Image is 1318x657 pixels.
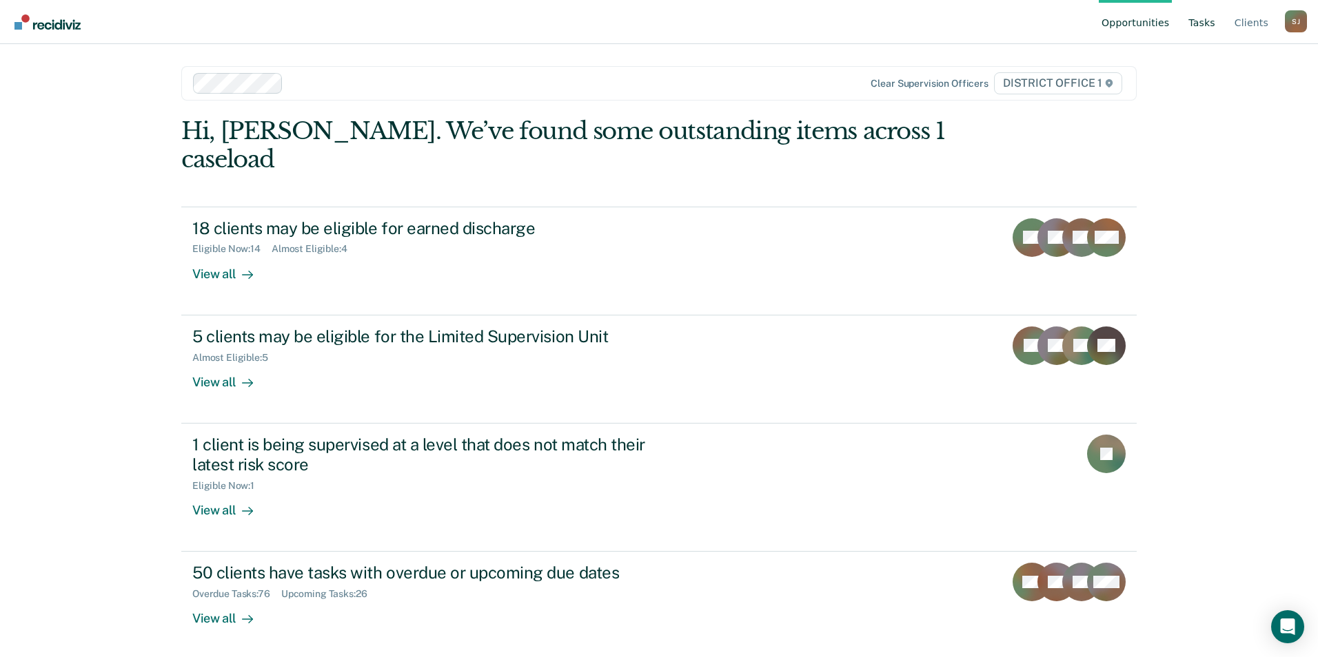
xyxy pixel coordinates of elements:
div: View all [192,491,270,518]
a: 5 clients may be eligible for the Limited Supervision UnitAlmost Eligible:5View all [181,315,1137,424]
img: Recidiviz [14,14,81,30]
div: Eligible Now : 14 [192,243,272,255]
div: Hi, [PERSON_NAME]. We’ve found some outstanding items across 1 caseload [181,117,946,174]
div: S J [1285,10,1307,32]
div: 50 clients have tasks with overdue or upcoming due dates [192,563,676,583]
span: DISTRICT OFFICE 1 [994,72,1122,94]
div: View all [192,255,270,282]
div: View all [192,363,270,390]
div: 1 client is being supervised at a level that does not match their latest risk score [192,435,676,474]
a: 18 clients may be eligible for earned dischargeEligible Now:14Almost Eligible:4View all [181,207,1137,315]
div: 18 clients may be eligible for earned discharge [192,218,676,238]
button: Profile dropdown button [1285,10,1307,32]
div: View all [192,600,270,627]
div: 5 clients may be eligible for the Limited Supervision Unit [192,326,676,346]
div: Almost Eligible : 5 [192,352,279,364]
div: Almost Eligible : 4 [272,243,358,255]
div: Open Intercom Messenger [1271,610,1304,643]
div: Eligible Now : 1 [192,480,265,492]
div: Clear supervision officers [871,78,988,90]
div: Upcoming Tasks : 26 [281,588,378,600]
a: 1 client is being supervised at a level that does not match their latest risk scoreEligible Now:1... [181,424,1137,552]
div: Overdue Tasks : 76 [192,588,281,600]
